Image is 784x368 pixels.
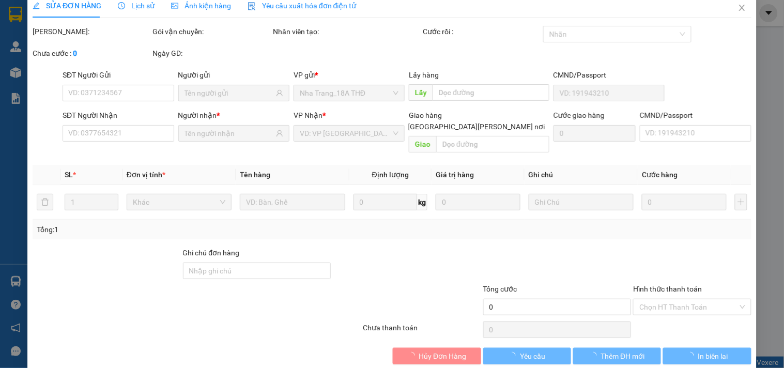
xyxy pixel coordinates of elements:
[372,171,409,179] span: Định lượng
[409,71,439,79] span: Lấy hàng
[590,352,601,359] span: loading
[664,348,751,364] button: In biên lai
[554,111,605,119] label: Cước giao hàng
[483,285,517,293] span: Tổng cước
[294,111,322,119] span: VP Nhận
[409,111,442,119] span: Giao hàng
[404,121,549,132] span: [GEOGRAPHIC_DATA][PERSON_NAME] nơi
[409,84,433,101] span: Lấy
[362,322,482,340] div: Chưa thanh toán
[409,136,437,152] span: Giao
[178,69,289,81] div: Người gửi
[687,352,698,359] span: loading
[529,194,634,210] input: Ghi Chú
[393,348,481,364] button: Hủy Đơn Hàng
[601,350,645,362] span: Thêm ĐH mới
[178,110,289,121] div: Người nhận
[65,171,73,179] span: SL
[525,165,638,185] th: Ghi chú
[408,352,419,359] span: loading
[642,194,727,210] input: 0
[171,2,178,9] span: picture
[33,26,150,37] div: [PERSON_NAME]:
[573,348,661,364] button: Thêm ĐH mới
[417,194,427,210] span: kg
[33,2,40,9] span: edit
[483,348,571,364] button: Yêu cầu
[185,87,274,99] input: Tên người gửi
[423,26,541,37] div: Cước rồi :
[118,2,155,10] span: Lịch sử
[735,194,747,210] button: plus
[640,110,751,121] div: CMND/Passport
[127,171,165,179] span: Đơn vị tính
[240,194,345,210] input: VD: Bàn, Ghế
[73,49,77,57] b: 0
[240,171,270,179] span: Tên hàng
[554,85,665,101] input: VD: 191943210
[273,26,421,37] div: Nhân viên tạo:
[118,2,125,9] span: clock-circle
[248,2,357,10] span: Yêu cầu xuất hóa đơn điện tử
[509,352,520,359] span: loading
[33,2,101,10] span: SỬA ĐƠN HÀNG
[153,26,271,37] div: Gói vận chuyển:
[300,85,398,101] span: Nha Trang_18A THĐ
[642,171,678,179] span: Cước hàng
[37,194,53,210] button: delete
[738,4,746,12] span: close
[171,2,231,10] span: Ảnh kiện hàng
[276,130,283,137] span: user
[294,69,405,81] div: VP gửi
[183,249,240,257] label: Ghi chú đơn hàng
[153,48,271,59] div: Ngày GD:
[433,84,549,101] input: Dọc đường
[436,194,520,210] input: 0
[37,224,303,235] div: Tổng: 1
[276,89,283,97] span: user
[520,350,546,362] span: Yêu cầu
[133,194,225,210] span: Khác
[554,69,665,81] div: CMND/Passport
[63,110,174,121] div: SĐT Người Nhận
[554,125,636,142] input: Cước giao hàng
[436,171,474,179] span: Giá trị hàng
[419,350,467,362] span: Hủy Đơn Hàng
[185,128,274,139] input: Tên người nhận
[248,2,256,10] img: icon
[633,285,702,293] label: Hình thức thanh toán
[63,69,174,81] div: SĐT Người Gửi
[698,350,728,362] span: In biên lai
[437,136,549,152] input: Dọc đường
[33,48,150,59] div: Chưa cước :
[183,263,331,279] input: Ghi chú đơn hàng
